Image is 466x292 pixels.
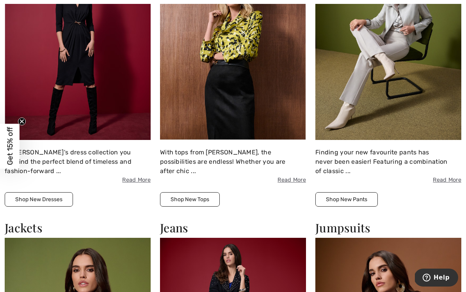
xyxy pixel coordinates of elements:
div: With tops from [PERSON_NAME], the possibilities are endless! Whether you are after chic ... [160,148,306,184]
h2: Jackets [5,221,151,235]
h2: Jeans [160,221,306,235]
span: Read More [315,176,461,184]
span: Get 15% off [5,127,14,165]
button: Shop New Pants [315,192,378,207]
div: Finding your new favourite pants has never been easier! Featuring a combination of classic ... [315,148,461,184]
iframe: Opens a widget where you can find more information [415,269,458,288]
button: Shop New Dresses [5,192,73,207]
h2: Jumpsuits [315,221,461,235]
div: In [PERSON_NAME]'s dress collection you will find the perfect blend of timeless and fashion-forwa... [5,148,151,184]
button: Shop New Tops [160,192,220,207]
span: Read More [160,176,306,184]
span: Read More [5,176,151,184]
button: Close teaser [18,117,26,125]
